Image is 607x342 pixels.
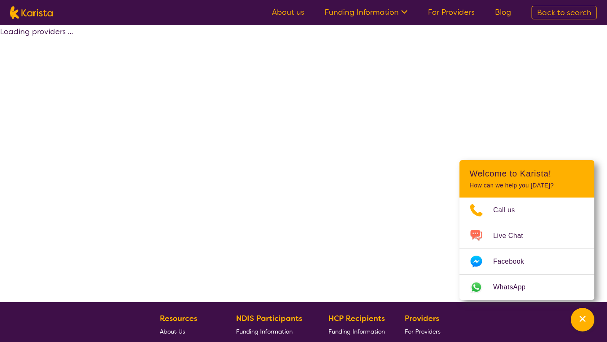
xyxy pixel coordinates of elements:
a: Funding Information [325,7,408,17]
a: Blog [495,7,511,17]
b: Providers [405,313,439,323]
a: About Us [160,325,216,338]
b: NDIS Participants [236,313,302,323]
span: Call us [493,204,525,216]
span: Funding Information [328,328,385,335]
h2: Welcome to Karista! [470,168,584,179]
a: Web link opens in a new tab. [459,275,594,300]
div: Channel Menu [459,160,594,300]
button: Channel Menu [571,308,594,331]
a: Back to search [532,6,597,19]
a: For Providers [405,325,444,338]
a: Funding Information [236,325,309,338]
b: Resources [160,313,197,323]
img: Karista logo [10,6,53,19]
span: WhatsApp [493,281,536,294]
span: For Providers [405,328,440,335]
span: Funding Information [236,328,293,335]
a: Funding Information [328,325,385,338]
ul: Choose channel [459,198,594,300]
span: Facebook [493,255,534,268]
p: How can we help you [DATE]? [470,182,584,189]
a: For Providers [428,7,475,17]
span: Back to search [537,8,591,18]
span: About Us [160,328,185,335]
a: About us [272,7,304,17]
span: Live Chat [493,230,533,242]
b: HCP Recipients [328,313,385,323]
